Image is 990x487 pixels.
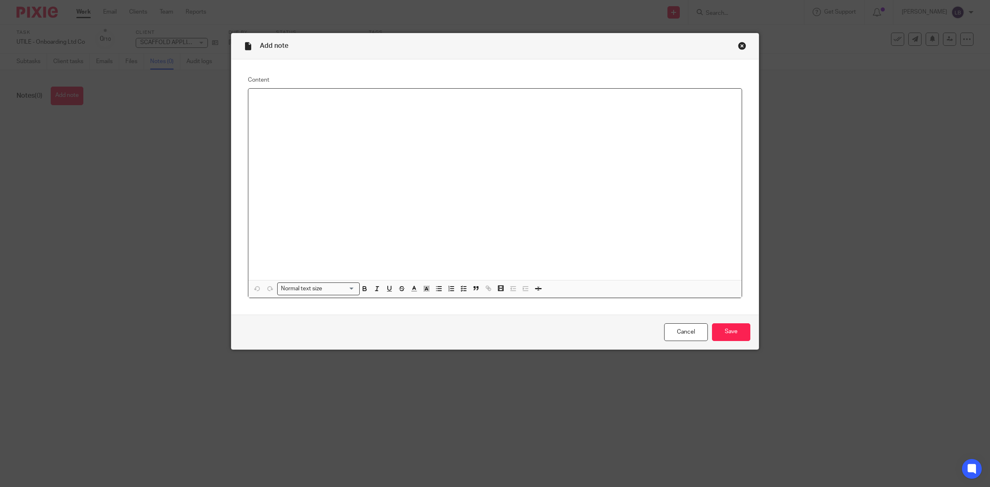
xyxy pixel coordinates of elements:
[260,42,288,49] span: Add note
[248,76,742,84] label: Content
[279,285,324,293] span: Normal text size
[664,323,708,341] a: Cancel
[277,282,360,295] div: Search for option
[712,323,750,341] input: Save
[325,285,355,293] input: Search for option
[738,42,746,50] div: Close this dialog window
